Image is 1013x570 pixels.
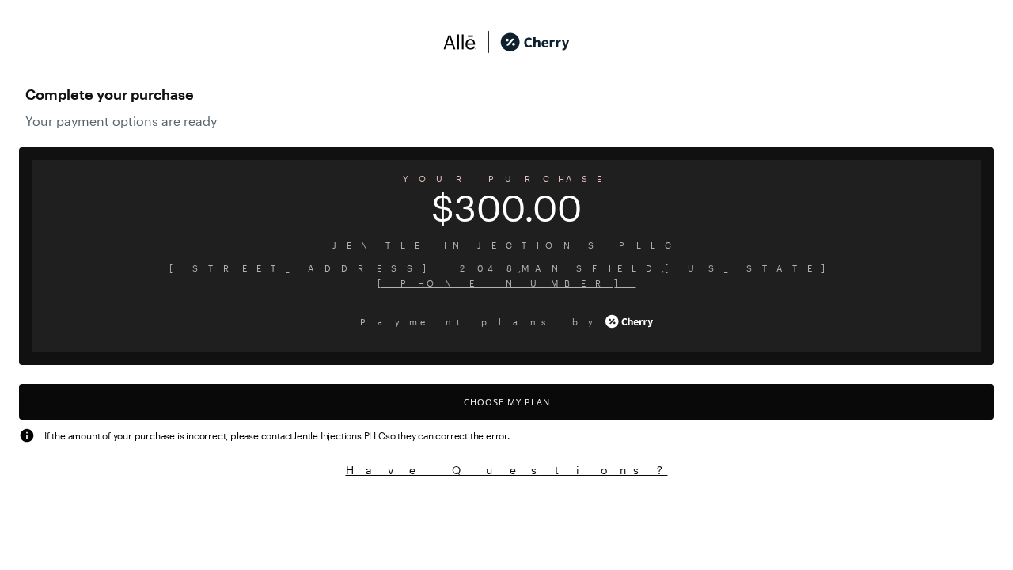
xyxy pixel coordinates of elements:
img: cherry_white_logo-JPerc-yG.svg [605,310,653,333]
span: Your payment options are ready [25,113,988,128]
button: Have Questions? [19,462,994,477]
span: Complete your purchase [25,82,988,107]
img: cherry_black_logo-DrOE_MJI.svg [500,30,570,54]
span: $300.00 [32,197,981,218]
img: svg%3e [19,427,35,443]
span: If the amount of your purchase is incorrect, please contact Jentle Injections PLLC so they can co... [44,428,510,443]
img: svg%3e [443,30,476,54]
span: [PHONE_NUMBER] [44,275,969,291]
span: Jentle Injections PLLC [44,237,969,253]
button: Choose My Plan [19,384,994,420]
span: Payment plans by [360,314,602,329]
span: [STREET_ADDRESS] 2048 , MANSFIELD , [US_STATE] [44,260,969,275]
img: svg%3e [476,30,500,54]
span: YOUR PURCHASE [32,168,981,189]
